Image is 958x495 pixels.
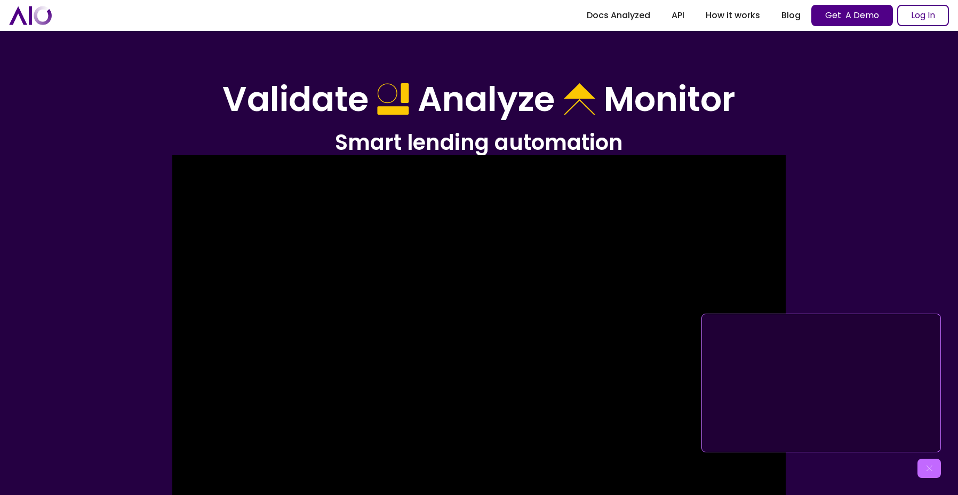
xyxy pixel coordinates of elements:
a: Docs Analyzed [576,6,661,25]
a: Get A Demo [811,5,893,26]
h1: Analyze [418,79,555,120]
a: home [9,6,52,25]
h1: Validate [222,79,369,120]
h1: Monitor [604,79,736,120]
a: Log In [897,5,949,26]
a: Blog [771,6,811,25]
iframe: AIO - powering financial decision making [706,318,936,448]
h2: Smart lending automation [175,129,783,156]
a: API [661,6,695,25]
a: How it works [695,6,771,25]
